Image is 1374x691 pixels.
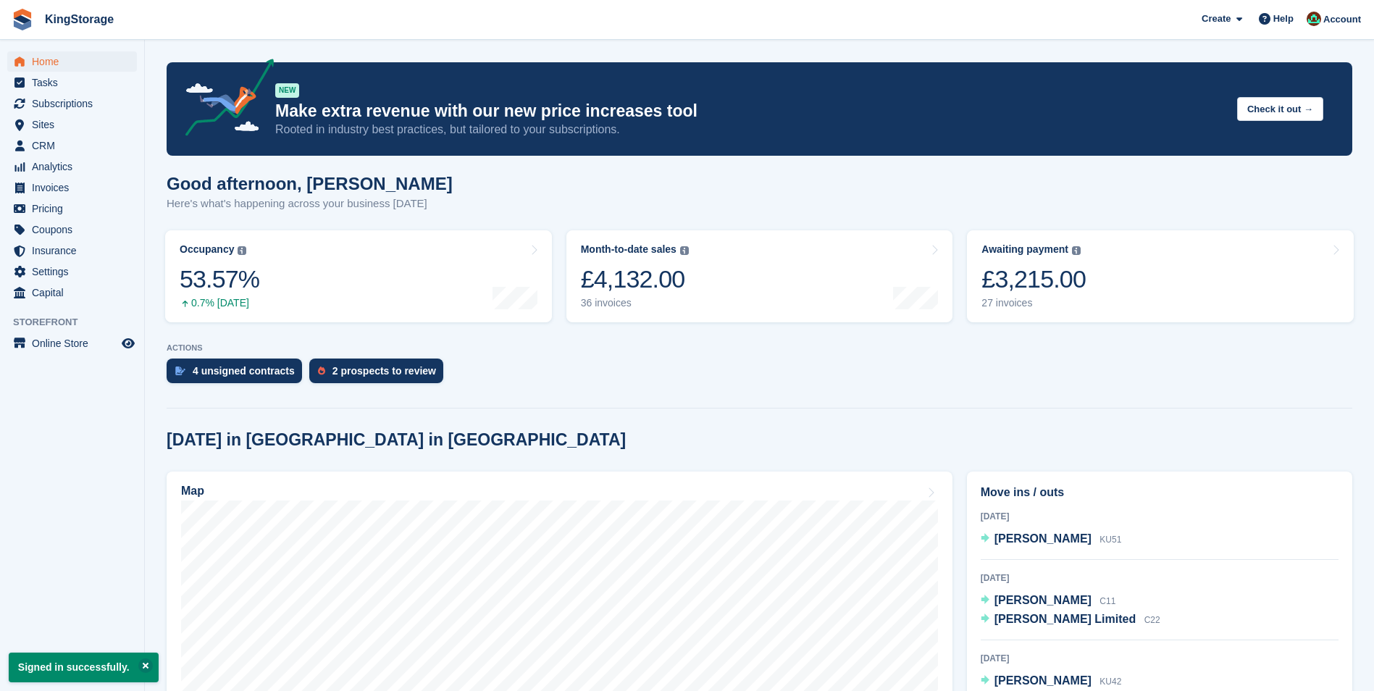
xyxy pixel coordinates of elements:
[32,51,119,72] span: Home
[1202,12,1231,26] span: Create
[7,261,137,282] a: menu
[7,177,137,198] a: menu
[167,343,1352,353] p: ACTIONS
[7,72,137,93] a: menu
[275,101,1226,122] p: Make extra revenue with our new price increases tool
[32,177,119,198] span: Invoices
[7,156,137,177] a: menu
[967,230,1354,322] a: Awaiting payment £3,215.00 27 invoices
[32,114,119,135] span: Sites
[32,93,119,114] span: Subscriptions
[981,571,1339,585] div: [DATE]
[7,135,137,156] a: menu
[994,594,1092,606] span: [PERSON_NAME]
[120,335,137,352] a: Preview store
[32,135,119,156] span: CRM
[7,240,137,261] a: menu
[165,230,552,322] a: Occupancy 53.57% 0.7% [DATE]
[1273,12,1294,26] span: Help
[318,367,325,375] img: prospect-51fa495bee0391a8d652442698ab0144808aea92771e9ea1ae160a38d050c398.svg
[994,532,1092,545] span: [PERSON_NAME]
[332,365,436,377] div: 2 prospects to review
[32,219,119,240] span: Coupons
[1323,12,1361,27] span: Account
[1144,615,1160,625] span: C22
[275,83,299,98] div: NEW
[309,359,451,390] a: 2 prospects to review
[1099,596,1115,606] span: C11
[981,672,1122,691] a: [PERSON_NAME] KU42
[167,196,453,212] p: Here's what's happening across your business [DATE]
[1099,677,1121,687] span: KU42
[981,510,1339,523] div: [DATE]
[32,198,119,219] span: Pricing
[581,243,676,256] div: Month-to-date sales
[981,264,1086,294] div: £3,215.00
[7,219,137,240] a: menu
[167,174,453,193] h1: Good afternoon, [PERSON_NAME]
[180,243,234,256] div: Occupancy
[32,72,119,93] span: Tasks
[175,367,185,375] img: contract_signature_icon-13c848040528278c33f63329250d36e43548de30e8caae1d1a13099fd9432cc5.svg
[275,122,1226,138] p: Rooted in industry best practices, but tailored to your subscriptions.
[7,333,137,353] a: menu
[566,230,953,322] a: Month-to-date sales £4,132.00 36 invoices
[32,240,119,261] span: Insurance
[981,484,1339,501] h2: Move ins / outs
[981,611,1160,629] a: [PERSON_NAME] Limited C22
[173,59,275,141] img: price-adjustments-announcement-icon-8257ccfd72463d97f412b2fc003d46551f7dbcb40ab6d574587a9cd5c0d94...
[981,652,1339,665] div: [DATE]
[39,7,120,31] a: KingStorage
[581,264,689,294] div: £4,132.00
[1072,246,1081,255] img: icon-info-grey-7440780725fd019a000dd9b08b2336e03edf1995a4989e88bcd33f0948082b44.svg
[981,592,1116,611] a: [PERSON_NAME] C11
[1099,535,1121,545] span: KU51
[680,246,689,255] img: icon-info-grey-7440780725fd019a000dd9b08b2336e03edf1995a4989e88bcd33f0948082b44.svg
[12,9,33,30] img: stora-icon-8386f47178a22dfd0bd8f6a31ec36ba5ce8667c1dd55bd0f319d3a0aa187defe.svg
[7,93,137,114] a: menu
[32,261,119,282] span: Settings
[13,315,144,330] span: Storefront
[7,198,137,219] a: menu
[7,51,137,72] a: menu
[32,333,119,353] span: Online Store
[981,243,1068,256] div: Awaiting payment
[32,282,119,303] span: Capital
[7,114,137,135] a: menu
[581,297,689,309] div: 36 invoices
[238,246,246,255] img: icon-info-grey-7440780725fd019a000dd9b08b2336e03edf1995a4989e88bcd33f0948082b44.svg
[994,613,1136,625] span: [PERSON_NAME] Limited
[1307,12,1321,26] img: John King
[167,430,626,450] h2: [DATE] in [GEOGRAPHIC_DATA] in [GEOGRAPHIC_DATA]
[981,297,1086,309] div: 27 invoices
[981,530,1122,549] a: [PERSON_NAME] KU51
[181,485,204,498] h2: Map
[32,156,119,177] span: Analytics
[193,365,295,377] div: 4 unsigned contracts
[7,282,137,303] a: menu
[180,264,259,294] div: 53.57%
[180,297,259,309] div: 0.7% [DATE]
[994,674,1092,687] span: [PERSON_NAME]
[1237,97,1323,121] button: Check it out →
[9,653,159,682] p: Signed in successfully.
[167,359,309,390] a: 4 unsigned contracts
